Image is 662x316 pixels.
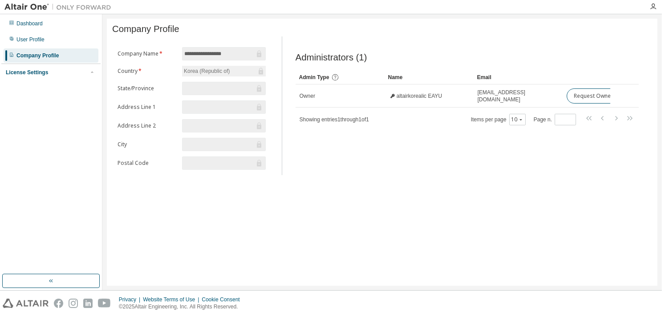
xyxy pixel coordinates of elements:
[300,116,369,123] span: Showing entries 1 through 1 of 1
[300,92,315,100] span: Owner
[397,92,442,100] span: altairkorealic EAYU
[299,74,329,80] span: Admin Type
[118,160,177,167] label: Postal Code
[478,89,559,103] span: [EMAIL_ADDRESS][DOMAIN_NAME]
[118,122,177,129] label: Address Line 2
[567,88,642,104] button: Request Owner Change
[98,299,111,308] img: youtube.svg
[3,299,49,308] img: altair_logo.svg
[6,69,48,76] div: License Settings
[143,296,202,303] div: Website Terms of Use
[118,68,177,75] label: Country
[16,36,45,43] div: User Profile
[296,52,367,63] span: Administrators (1)
[16,52,59,59] div: Company Profile
[119,303,245,311] p: © 2025 Altair Engineering, Inc. All Rights Reserved.
[4,3,116,12] img: Altair One
[118,50,177,57] label: Company Name
[202,296,245,303] div: Cookie Consent
[534,114,576,125] span: Page n.
[118,85,177,92] label: State/Province
[54,299,63,308] img: facebook.svg
[83,299,93,308] img: linkedin.svg
[118,104,177,111] label: Address Line 1
[182,66,266,76] div: Korea (Republic of)
[119,296,143,303] div: Privacy
[118,141,177,148] label: City
[183,66,231,76] div: Korea (Republic of)
[112,24,179,34] span: Company Profile
[388,70,470,84] div: Name
[471,114,526,125] span: Items per page
[16,20,43,27] div: Dashboard
[69,299,78,308] img: instagram.svg
[477,70,559,84] div: Email
[512,116,524,123] button: 10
